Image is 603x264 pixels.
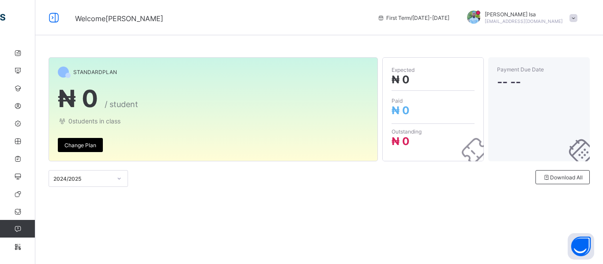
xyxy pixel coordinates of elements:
span: Welcome [PERSON_NAME] [75,14,163,23]
span: ₦ 0 [58,84,98,113]
span: session/term information [377,15,449,21]
span: ₦ 0 [392,135,410,148]
span: Paid [392,97,475,104]
span: / student [105,100,138,109]
span: 0 students in class [58,117,369,125]
span: [PERSON_NAME] Isa [485,11,563,18]
span: ₦ 0 [392,104,410,117]
span: Change Plan [64,142,96,149]
div: Dauda ChinibanIsa [458,11,582,25]
span: Expected [392,67,475,73]
div: 2024/2025 [53,175,112,182]
span: [EMAIL_ADDRESS][DOMAIN_NAME] [485,19,563,24]
span: -- -- [497,75,581,89]
span: STANDARD PLAN [73,69,117,75]
span: Outstanding [392,128,475,135]
span: ₦ 0 [392,73,410,86]
span: Download All [543,174,583,181]
span: Payment Due Date [497,66,581,73]
button: Open asap [568,233,594,260]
